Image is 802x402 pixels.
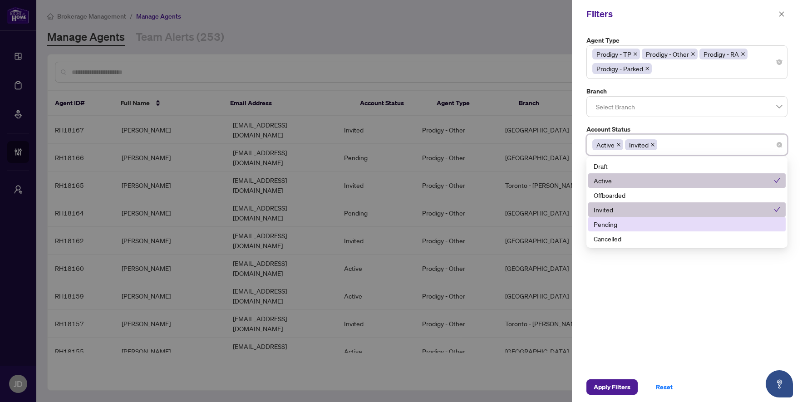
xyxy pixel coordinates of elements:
[592,139,623,150] span: Active
[586,7,776,21] div: Filters
[594,380,630,394] span: Apply Filters
[588,217,786,231] div: Pending
[592,63,652,74] span: Prodigy - Parked
[649,379,680,395] button: Reset
[778,11,785,17] span: close
[633,52,638,56] span: close
[586,86,787,96] label: Branch
[625,139,657,150] span: Invited
[586,379,638,395] button: Apply Filters
[594,190,780,200] div: Offboarded
[588,231,786,246] div: Cancelled
[642,49,698,59] span: Prodigy - Other
[594,234,780,244] div: Cancelled
[588,188,786,202] div: Offboarded
[691,52,695,56] span: close
[594,161,780,171] div: Draft
[741,52,745,56] span: close
[656,380,673,394] span: Reset
[586,35,787,45] label: Agent Type
[777,142,782,147] span: close-circle
[592,49,640,59] span: Prodigy - TP
[774,177,780,184] span: check
[650,142,655,147] span: close
[596,49,631,59] span: Prodigy - TP
[588,202,786,217] div: Invited
[596,64,643,74] span: Prodigy - Parked
[594,219,780,229] div: Pending
[596,140,615,150] span: Active
[594,176,774,186] div: Active
[616,142,621,147] span: close
[594,205,774,215] div: Invited
[588,173,786,188] div: Active
[704,49,739,59] span: Prodigy - RA
[629,140,649,150] span: Invited
[646,49,689,59] span: Prodigy - Other
[766,370,793,397] button: Open asap
[777,59,782,65] span: close-circle
[699,49,748,59] span: Prodigy - RA
[645,66,649,71] span: close
[774,206,780,213] span: check
[588,159,786,173] div: Draft
[586,124,787,134] label: Account Status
